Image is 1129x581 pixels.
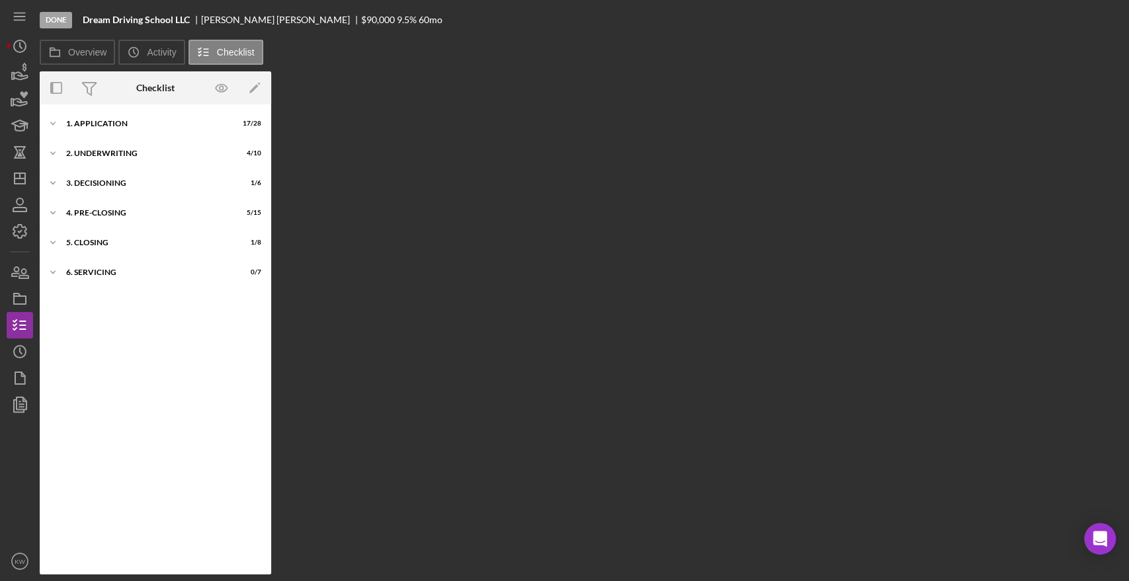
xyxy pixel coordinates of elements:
[201,15,361,25] div: [PERSON_NAME] [PERSON_NAME]
[66,239,228,247] div: 5. Closing
[40,12,72,28] div: Done
[1084,523,1116,555] div: Open Intercom Messenger
[188,40,263,65] button: Checklist
[66,209,228,217] div: 4. Pre-Closing
[83,15,190,25] b: Dream Driving School LLC
[66,179,228,187] div: 3. Decisioning
[237,120,261,128] div: 17 / 28
[397,15,417,25] div: 9.5 %
[237,239,261,247] div: 1 / 8
[147,47,176,58] label: Activity
[15,558,25,565] text: KW
[237,268,261,276] div: 0 / 7
[66,149,228,157] div: 2. Underwriting
[66,120,228,128] div: 1. Application
[361,15,395,25] div: $90,000
[136,83,175,93] div: Checklist
[419,15,442,25] div: 60 mo
[237,149,261,157] div: 4 / 10
[237,209,261,217] div: 5 / 15
[7,548,33,574] button: KW
[40,40,115,65] button: Overview
[66,268,228,276] div: 6. Servicing
[237,179,261,187] div: 1 / 6
[217,47,255,58] label: Checklist
[68,47,106,58] label: Overview
[118,40,185,65] button: Activity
